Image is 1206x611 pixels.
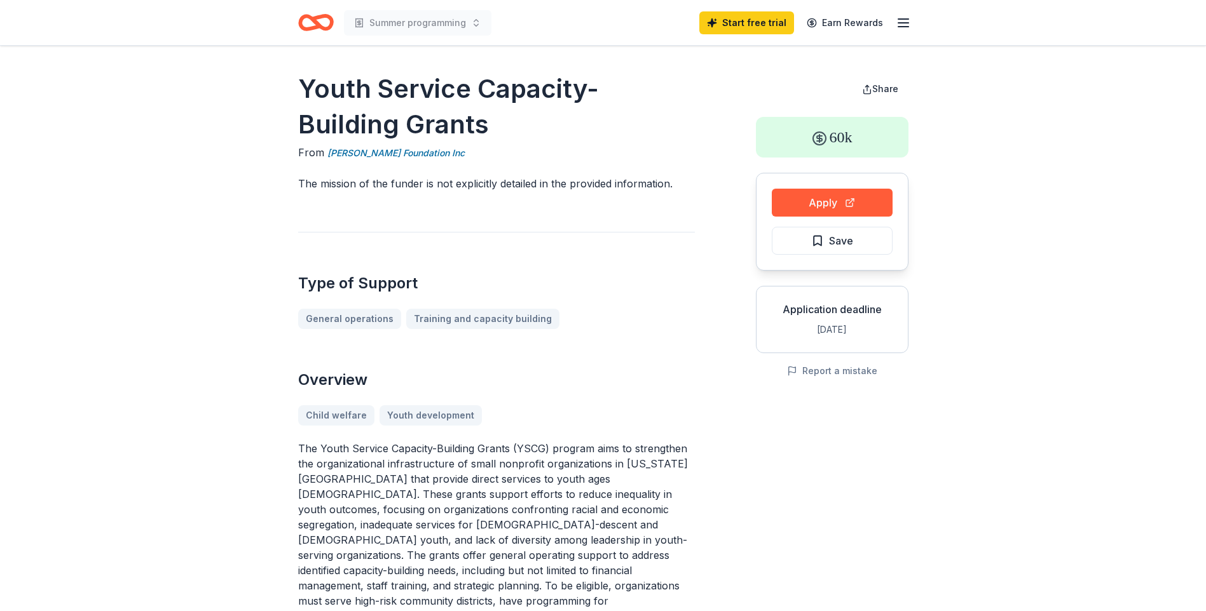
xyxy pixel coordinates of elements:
[699,11,794,34] a: Start free trial
[799,11,891,34] a: Earn Rewards
[756,117,908,158] div: 60k
[298,309,401,329] a: General operations
[852,76,908,102] button: Share
[298,370,695,390] h2: Overview
[298,176,695,191] p: The mission of the funder is not explicitly detailed in the provided information.
[298,71,695,142] h1: Youth Service Capacity-Building Grants
[298,145,695,161] div: From
[369,15,466,30] span: Summer programming
[767,322,898,337] div: [DATE]
[767,302,898,317] div: Application deadline
[406,309,559,329] a: Training and capacity building
[829,232,853,249] span: Save
[787,363,877,379] button: Report a mistake
[298,8,334,37] a: Home
[772,227,893,255] button: Save
[772,189,893,217] button: Apply
[327,145,465,161] a: [PERSON_NAME] Foundation Inc
[298,273,695,293] h2: Type of Support
[872,83,898,94] span: Share
[344,10,491,36] button: Summer programming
